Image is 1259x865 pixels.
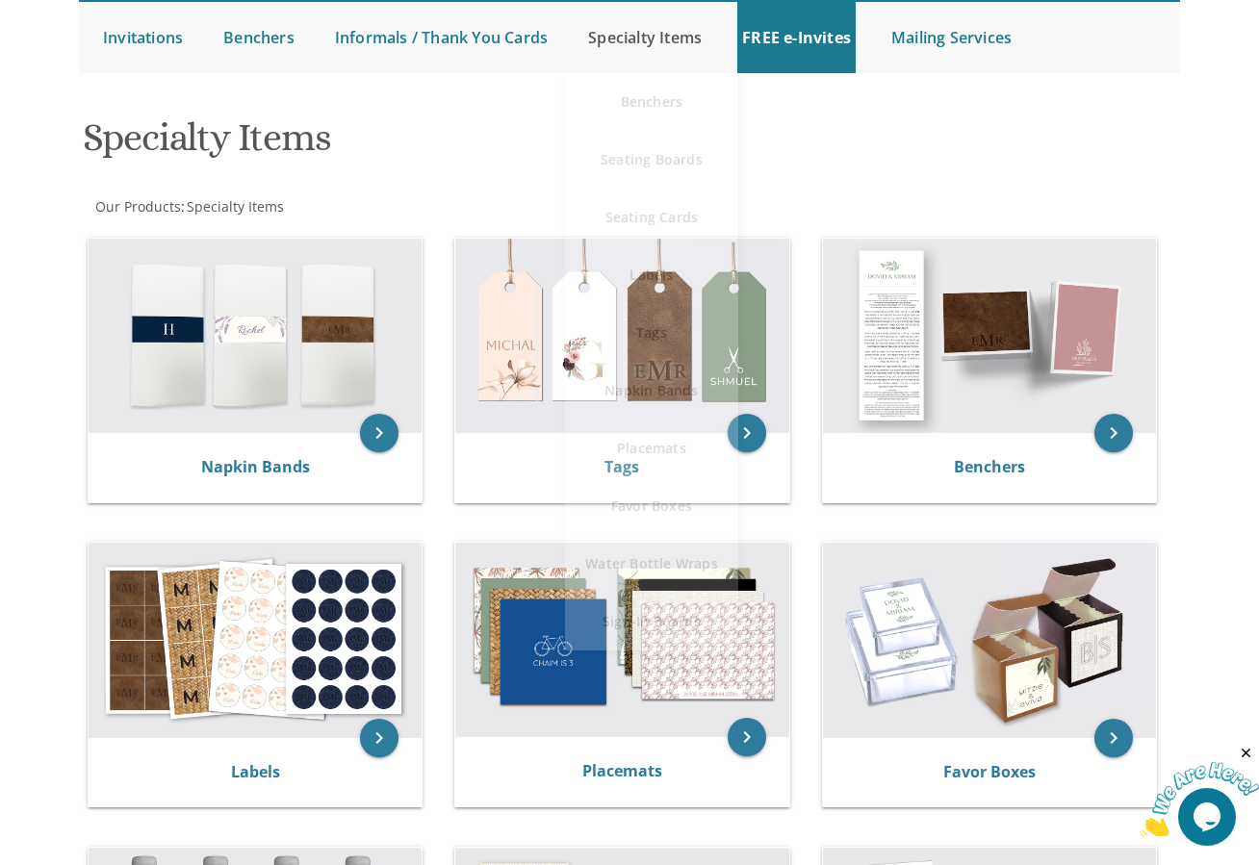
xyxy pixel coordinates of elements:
[98,2,188,73] a: Invitations
[943,761,1036,782] a: Favor Boxes
[582,760,662,781] a: Placemats
[360,719,398,757] a: keyboard_arrow_right
[1094,719,1133,757] a: keyboard_arrow_right
[737,2,856,73] a: FREE e-Invites
[455,239,788,433] img: Tags
[565,593,738,650] a: Sign-In Boards
[565,73,738,131] a: Benchers
[360,414,398,452] a: keyboard_arrow_right
[1094,414,1133,452] a: keyboard_arrow_right
[823,543,1156,737] img: Favor Boxes
[954,456,1025,477] a: Benchers
[565,131,738,189] a: Seating Boards
[185,197,284,216] a: Specialty Items
[83,116,803,173] h1: Specialty Items
[187,197,284,216] span: Specialty Items
[728,414,766,452] a: keyboard_arrow_right
[455,543,788,737] img: Placemats
[1140,745,1259,836] iframe: chat widget
[89,239,422,433] img: Napkin Bands
[565,477,738,535] a: Favor Boxes
[231,761,280,782] a: Labels
[583,2,707,73] a: Specialty Items
[565,189,738,246] a: Seating Cards
[565,304,738,362] a: Tags
[89,543,422,737] img: Labels
[565,535,738,593] a: Water Bottle Wraps
[330,2,552,73] a: Informals / Thank You Cards
[565,420,738,477] a: Placemats
[201,456,310,477] a: Napkin Bands
[565,246,738,304] a: Labels
[728,718,766,756] a: keyboard_arrow_right
[79,197,629,216] div: :
[565,362,738,420] a: Napkin Bands
[93,197,181,216] a: Our Products
[886,2,1016,73] a: Mailing Services
[823,239,1156,433] img: Benchers
[218,2,299,73] a: Benchers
